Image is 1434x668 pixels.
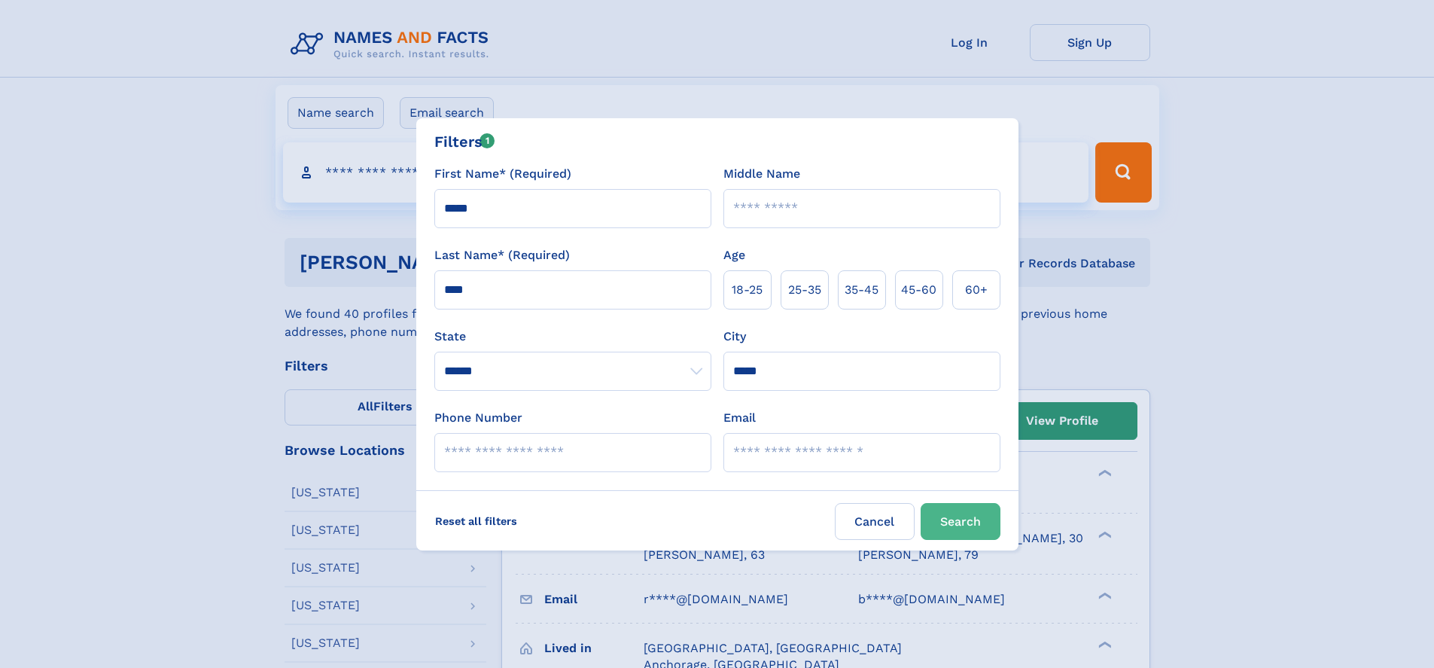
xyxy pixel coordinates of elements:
label: First Name* (Required) [434,165,571,183]
label: City [723,328,746,346]
button: Search [921,503,1000,540]
span: 60+ [965,281,988,299]
label: Email [723,409,756,427]
label: Reset all filters [425,503,527,539]
label: Age [723,246,745,264]
label: Cancel [835,503,915,540]
span: 25‑35 [788,281,821,299]
label: Phone Number [434,409,522,427]
label: State [434,328,711,346]
span: 18‑25 [732,281,763,299]
span: 35‑45 [845,281,878,299]
label: Last Name* (Required) [434,246,570,264]
span: 45‑60 [901,281,936,299]
div: Filters [434,130,495,153]
label: Middle Name [723,165,800,183]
